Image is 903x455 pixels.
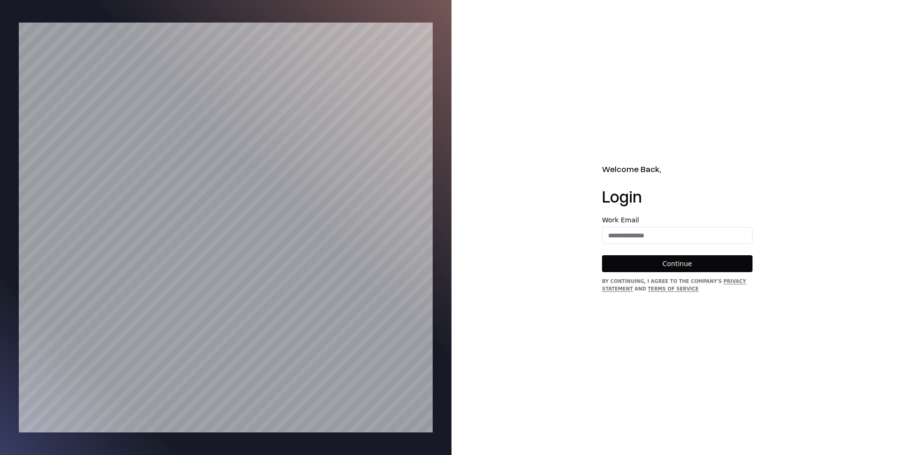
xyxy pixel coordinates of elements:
label: Work Email [602,217,752,223]
h2: Welcome Back, [602,163,752,175]
a: Privacy Statement [602,279,746,291]
h1: Login [602,187,752,205]
a: Terms of Service [648,286,698,291]
div: By continuing, I agree to the Company's and [602,278,752,293]
button: Continue [602,255,752,272]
